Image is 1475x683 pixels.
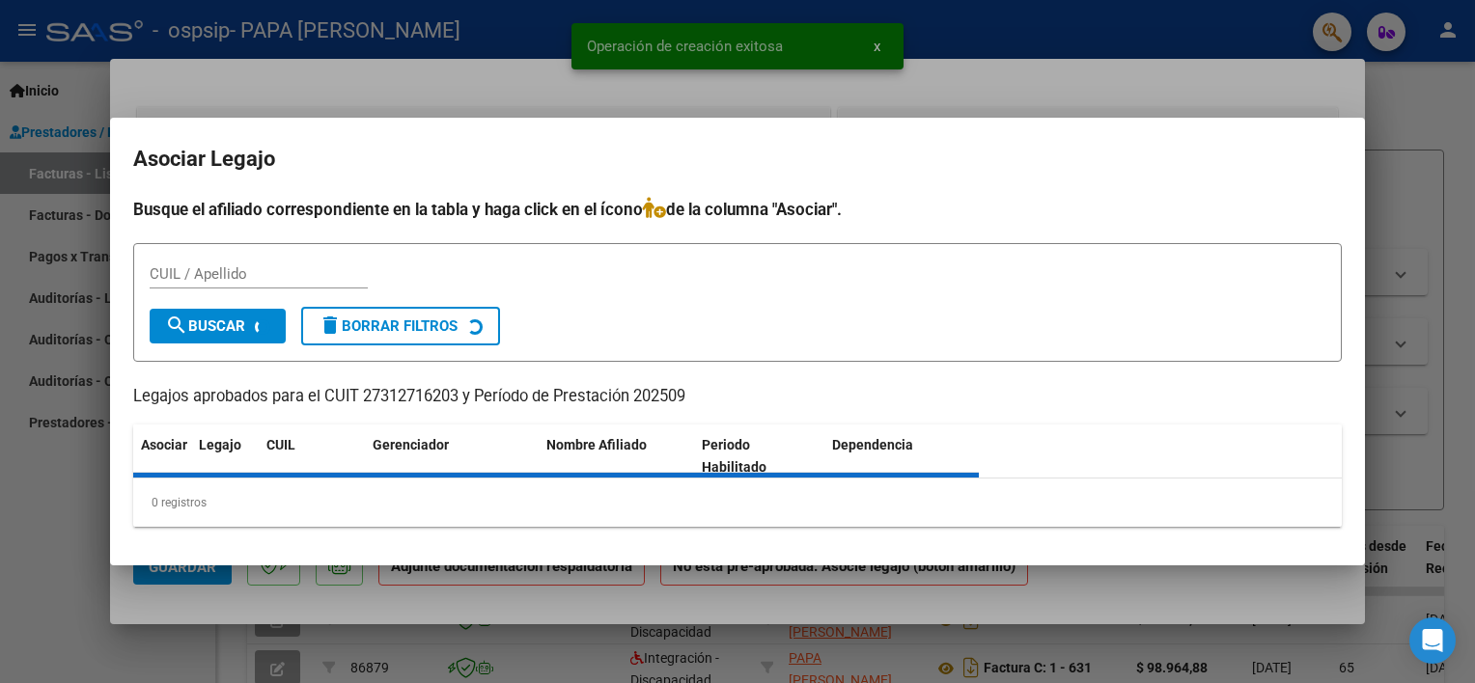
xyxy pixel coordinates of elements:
[133,424,191,488] datatable-header-cell: Asociar
[133,385,1342,409] p: Legajos aprobados para el CUIT 27312716203 y Período de Prestación 202509
[133,197,1342,222] h4: Busque el afiliado correspondiente en la tabla y haga click en el ícono de la columna "Asociar".
[141,437,187,452] span: Asociar
[702,437,766,475] span: Periodo Habilitado
[133,141,1342,178] h2: Asociar Legajo
[546,437,647,452] span: Nombre Afiliado
[191,424,259,488] datatable-header-cell: Legajo
[165,314,188,337] mat-icon: search
[365,424,539,488] datatable-header-cell: Gerenciador
[373,437,449,452] span: Gerenciador
[824,424,980,488] datatable-header-cell: Dependencia
[259,424,365,488] datatable-header-cell: CUIL
[266,437,295,452] span: CUIL
[319,314,342,337] mat-icon: delete
[165,317,245,335] span: Buscar
[199,437,241,452] span: Legajo
[539,424,694,488] datatable-header-cell: Nombre Afiliado
[832,437,913,452] span: Dependencia
[133,478,1342,527] div: 0 registros
[301,307,500,345] button: Borrar Filtros
[150,309,286,343] button: Buscar
[319,317,458,335] span: Borrar Filtros
[1409,617,1456,664] div: Open Intercom Messenger
[694,424,824,488] datatable-header-cell: Periodo Habilitado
